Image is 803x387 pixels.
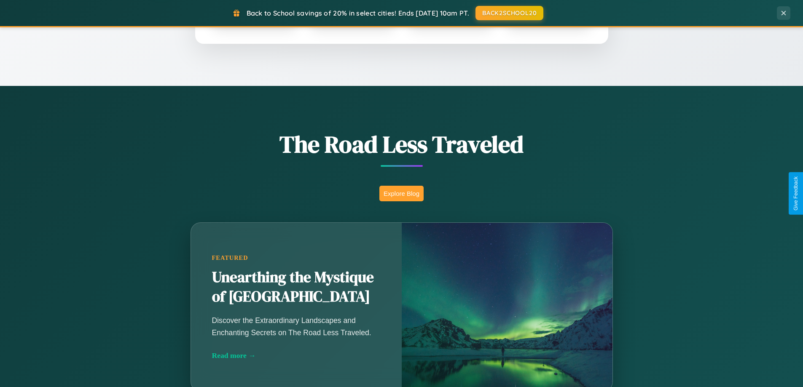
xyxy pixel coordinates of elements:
[212,268,381,307] h2: Unearthing the Mystique of [GEOGRAPHIC_DATA]
[212,315,381,338] p: Discover the Extraordinary Landscapes and Enchanting Secrets on The Road Less Traveled.
[212,351,381,360] div: Read more →
[379,186,424,201] button: Explore Blog
[793,176,799,211] div: Give Feedback
[212,254,381,262] div: Featured
[475,6,543,20] button: BACK2SCHOOL20
[247,9,469,17] span: Back to School savings of 20% in select cities! Ends [DATE] 10am PT.
[149,128,655,160] h1: The Road Less Traveled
